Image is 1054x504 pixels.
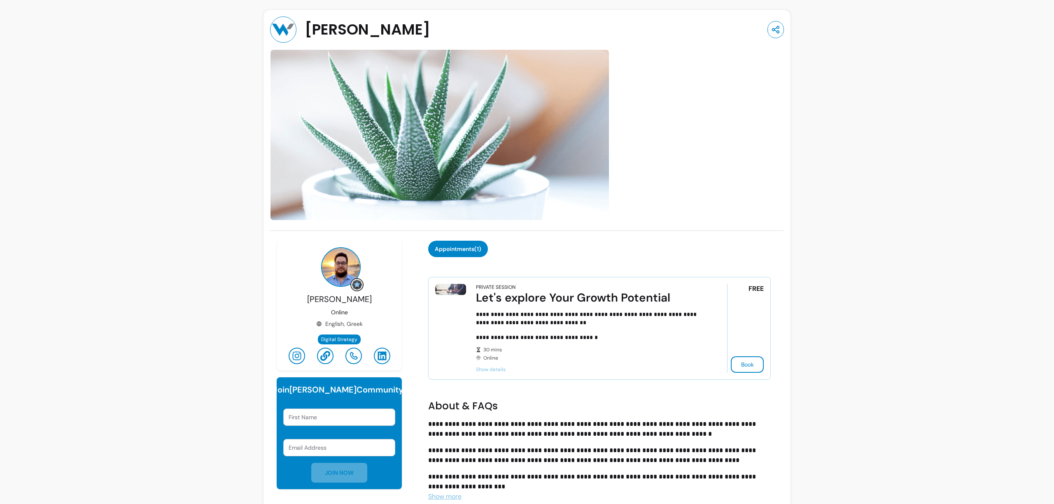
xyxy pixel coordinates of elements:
[476,346,704,361] div: Online
[307,294,372,304] span: [PERSON_NAME]
[428,241,488,257] button: Appointments(1)
[483,346,704,353] span: 30 mins
[289,444,390,452] input: Email Address
[331,308,348,316] p: Online
[749,284,764,294] span: FREE
[305,21,430,38] span: [PERSON_NAME]
[476,290,704,305] div: Let's explore Your Growth Potential
[273,384,406,395] h6: Join [PERSON_NAME] Community!
[435,284,466,295] img: Let's explore Your Growth Potential
[321,336,357,343] span: Digital Strategy
[321,247,361,287] img: Provider image
[731,356,764,373] button: Book
[270,16,296,43] img: Provider image
[428,492,462,501] span: Show more
[352,280,362,290] img: Grow
[270,49,609,221] img: image-0
[316,320,363,328] div: English, Greek
[428,399,771,413] h2: About & FAQs
[289,413,390,421] input: First Name
[476,366,704,373] span: Show details
[476,284,515,290] div: Private Session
